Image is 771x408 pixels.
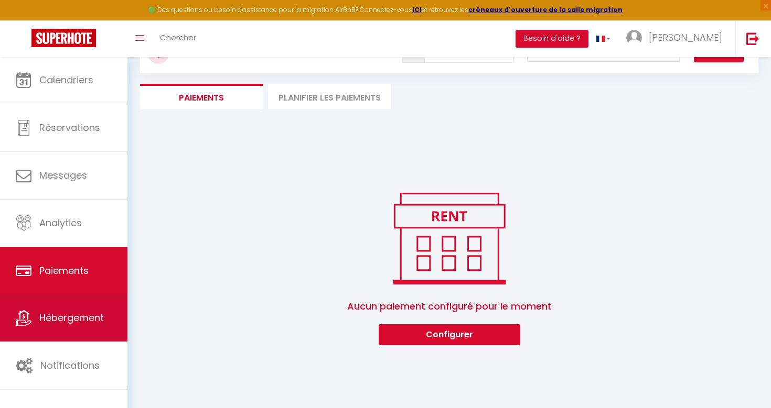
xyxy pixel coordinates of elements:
span: [PERSON_NAME] [649,31,722,44]
img: rent.png [382,188,516,289]
a: ... [PERSON_NAME] [618,20,735,57]
a: ICI [412,5,422,14]
li: Planifier les paiements [268,84,391,109]
span: Réservations [39,121,100,134]
img: Super Booking [31,29,96,47]
li: Paiements [140,84,263,109]
img: ... [626,30,642,46]
img: logout [746,32,759,45]
button: Ouvrir le widget de chat LiveChat [8,4,40,36]
span: Aucun paiement configuré pour le moment [347,289,552,324]
span: Analytics [39,216,82,229]
span: Calendriers [39,73,93,86]
span: Chercher [160,32,196,43]
a: Chercher [152,20,204,57]
button: Besoin d'aide ? [516,30,588,48]
span: Paiements [39,264,89,277]
a: créneaux d'ouverture de la salle migration [468,5,623,14]
span: Messages [39,169,87,182]
span: Notifications [40,359,100,372]
span: Hébergement [39,311,104,324]
button: Configurer [379,324,520,345]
